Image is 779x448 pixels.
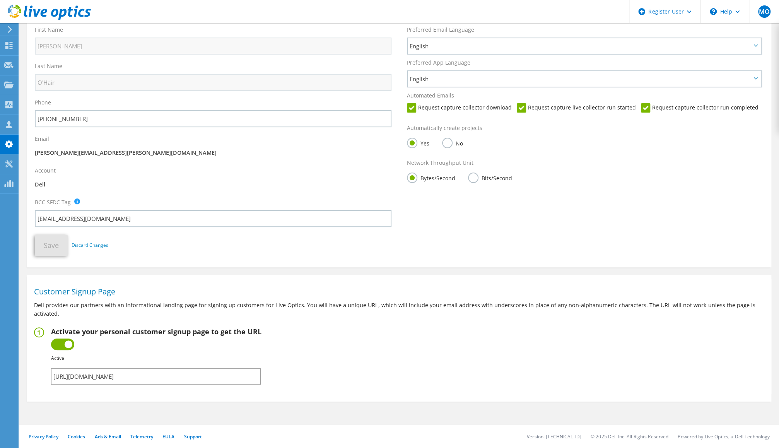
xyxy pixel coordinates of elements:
[95,433,121,440] a: Ads & Email
[758,5,770,18] span: MO
[162,433,174,440] a: EULA
[29,433,58,440] a: Privacy Policy
[51,327,261,336] h2: Activate your personal customer signup page to get the URL
[35,149,391,157] p: [PERSON_NAME][EMAIL_ADDRESS][PERSON_NAME][DOMAIN_NAME]
[591,433,668,440] li: © 2025 Dell Inc. All Rights Reserved
[407,159,473,167] label: Network Throughput Unit
[407,26,474,34] label: Preferred Email Language
[35,99,51,106] label: Phone
[641,103,758,113] label: Request capture collector run completed
[34,288,760,296] h1: Customer Signup Page
[34,301,764,318] p: Dell provides our partners with an informational landing page for signing up customers for Live O...
[35,135,49,143] label: Email
[678,433,770,440] li: Powered by Live Optics, a Dell Technology
[410,74,751,84] span: English
[407,173,455,182] label: Bytes/Second
[468,173,512,182] label: Bits/Second
[35,26,63,34] label: First Name
[130,433,153,440] a: Telemetry
[710,8,717,15] svg: \n
[35,167,56,174] label: Account
[407,124,482,132] label: Automatically create projects
[72,241,108,250] a: Discard Changes
[35,180,391,189] p: Dell
[517,103,636,113] label: Request capture live collector run started
[410,41,751,51] span: English
[527,433,581,440] li: Version: [TECHNICAL_ID]
[68,433,85,440] a: Cookies
[407,103,512,113] label: Request capture collector download
[51,355,64,361] b: Active
[407,92,454,99] label: Automated Emails
[184,433,202,440] a: Support
[35,198,71,206] label: BCC SFDC Tag
[35,62,62,70] label: Last Name
[35,235,68,256] button: Save
[407,138,429,147] label: Yes
[407,59,470,67] label: Preferred App Language
[442,138,463,147] label: No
